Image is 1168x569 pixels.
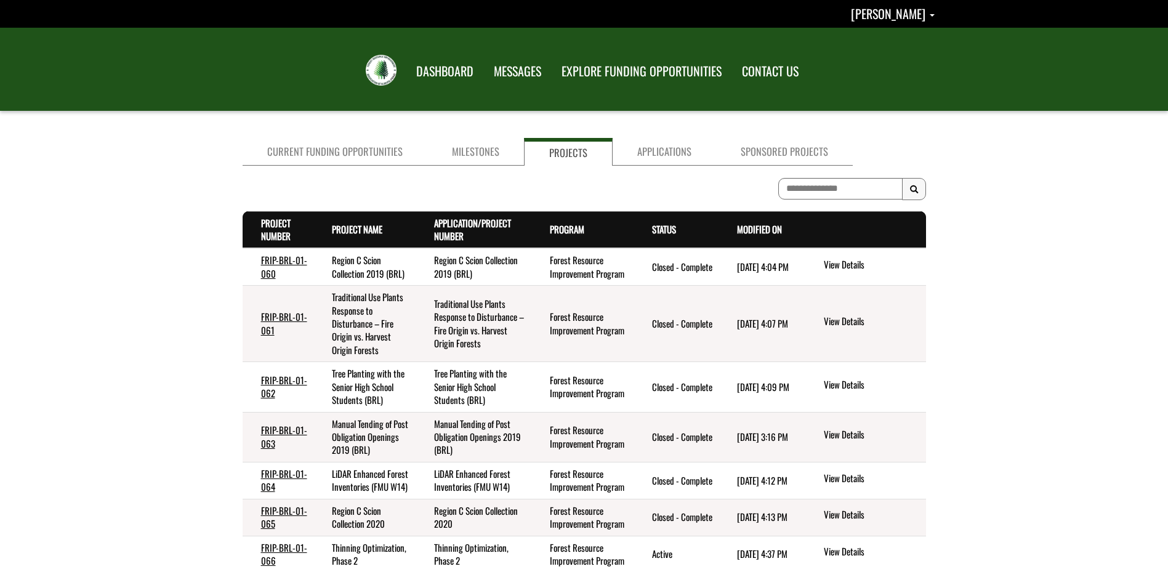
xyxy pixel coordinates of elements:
[851,4,935,23] a: Nicole Marburg
[416,286,531,362] td: Traditional Use Plants Response to Disturbance – Fire Origin vs. Harvest Origin Forests
[552,56,731,87] a: EXPLORE FUNDING OPPORTUNITIES
[313,499,416,536] td: Region C Scion Collection 2020
[261,253,307,280] a: FRIP-BRL-01-060
[366,55,397,86] img: FRIAA Submissions Portal
[485,56,550,87] a: MESSAGES
[804,462,925,499] td: action menu
[804,362,925,412] td: action menu
[652,222,676,236] a: Status
[313,248,416,285] td: Region C Scion Collection 2019 (BRL)
[634,499,719,536] td: Closed - Complete
[737,510,787,523] time: [DATE] 4:13 PM
[313,286,416,362] td: Traditional Use Plants Response to Disturbance – Fire Origin vs. Harvest Origin Forests
[716,138,853,166] a: Sponsored Projects
[243,362,314,412] td: FRIP-BRL-01-062
[634,362,719,412] td: Closed - Complete
[243,138,427,166] a: Current Funding Opportunities
[243,248,314,285] td: FRIP-BRL-01-060
[824,428,920,443] a: View details
[804,211,925,248] th: Actions
[737,260,789,273] time: [DATE] 4:04 PM
[261,467,307,493] a: FRIP-BRL-01-064
[524,138,613,166] a: Projects
[313,462,416,499] td: LiDAR Enhanced Forest Inventories (FMU W14)
[313,362,416,412] td: Tree Planting with the Senior High School Students (BRL)
[243,462,314,499] td: FRIP-BRL-01-064
[531,362,634,412] td: Forest Resource Improvement Program
[261,541,307,567] a: FRIP-BRL-01-066
[261,216,291,243] a: Project Number
[737,222,782,236] a: Modified On
[634,286,719,362] td: Closed - Complete
[634,462,719,499] td: Closed - Complete
[243,412,314,462] td: FRIP-BRL-01-063
[634,248,719,285] td: Closed - Complete
[804,286,925,362] td: action menu
[434,216,511,243] a: Application/Project Number
[719,248,804,285] td: 5/7/2025 4:04 PM
[824,378,920,393] a: View details
[332,222,382,236] a: Project Name
[427,138,524,166] a: Milestones
[719,412,804,462] td: 9/14/2024 3:16 PM
[531,286,634,362] td: Forest Resource Improvement Program
[613,138,716,166] a: Applications
[531,499,634,536] td: Forest Resource Improvement Program
[719,462,804,499] td: 5/7/2025 4:12 PM
[407,56,483,87] a: DASHBOARD
[261,423,307,450] a: FRIP-BRL-01-063
[737,430,788,443] time: [DATE] 3:16 PM
[719,362,804,412] td: 5/7/2025 4:09 PM
[243,286,314,362] td: FRIP-BRL-01-061
[416,362,531,412] td: Tree Planting with the Senior High School Students (BRL)
[851,4,925,23] span: [PERSON_NAME]
[531,462,634,499] td: Forest Resource Improvement Program
[634,412,719,462] td: Closed - Complete
[531,248,634,285] td: Forest Resource Improvement Program
[261,310,307,336] a: FRIP-BRL-01-061
[416,248,531,285] td: Region C Scion Collection 2019 (BRL)
[733,56,808,87] a: CONTACT US
[804,412,925,462] td: action menu
[824,545,920,560] a: View details
[737,474,787,487] time: [DATE] 4:12 PM
[737,547,787,560] time: [DATE] 4:37 PM
[824,315,920,329] a: View details
[531,412,634,462] td: Forest Resource Improvement Program
[405,52,808,87] nav: Main Navigation
[416,462,531,499] td: LiDAR Enhanced Forest Inventories (FMU W14)
[824,258,920,273] a: View details
[416,412,531,462] td: Manual Tending of Post Obligation Openings 2019 (BRL)
[416,499,531,536] td: Region C Scion Collection 2020
[243,499,314,536] td: FRIP-BRL-01-065
[824,508,920,523] a: View details
[804,499,925,536] td: action menu
[313,412,416,462] td: Manual Tending of Post Obligation Openings 2019 (BRL)
[804,248,925,285] td: action menu
[719,499,804,536] td: 5/7/2025 4:13 PM
[902,178,926,200] button: Search Results
[737,380,789,393] time: [DATE] 4:09 PM
[261,504,307,530] a: FRIP-BRL-01-065
[824,472,920,486] a: View details
[261,373,307,400] a: FRIP-BRL-01-062
[719,286,804,362] td: 5/7/2025 4:07 PM
[550,222,584,236] a: Program
[737,317,788,330] time: [DATE] 4:07 PM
